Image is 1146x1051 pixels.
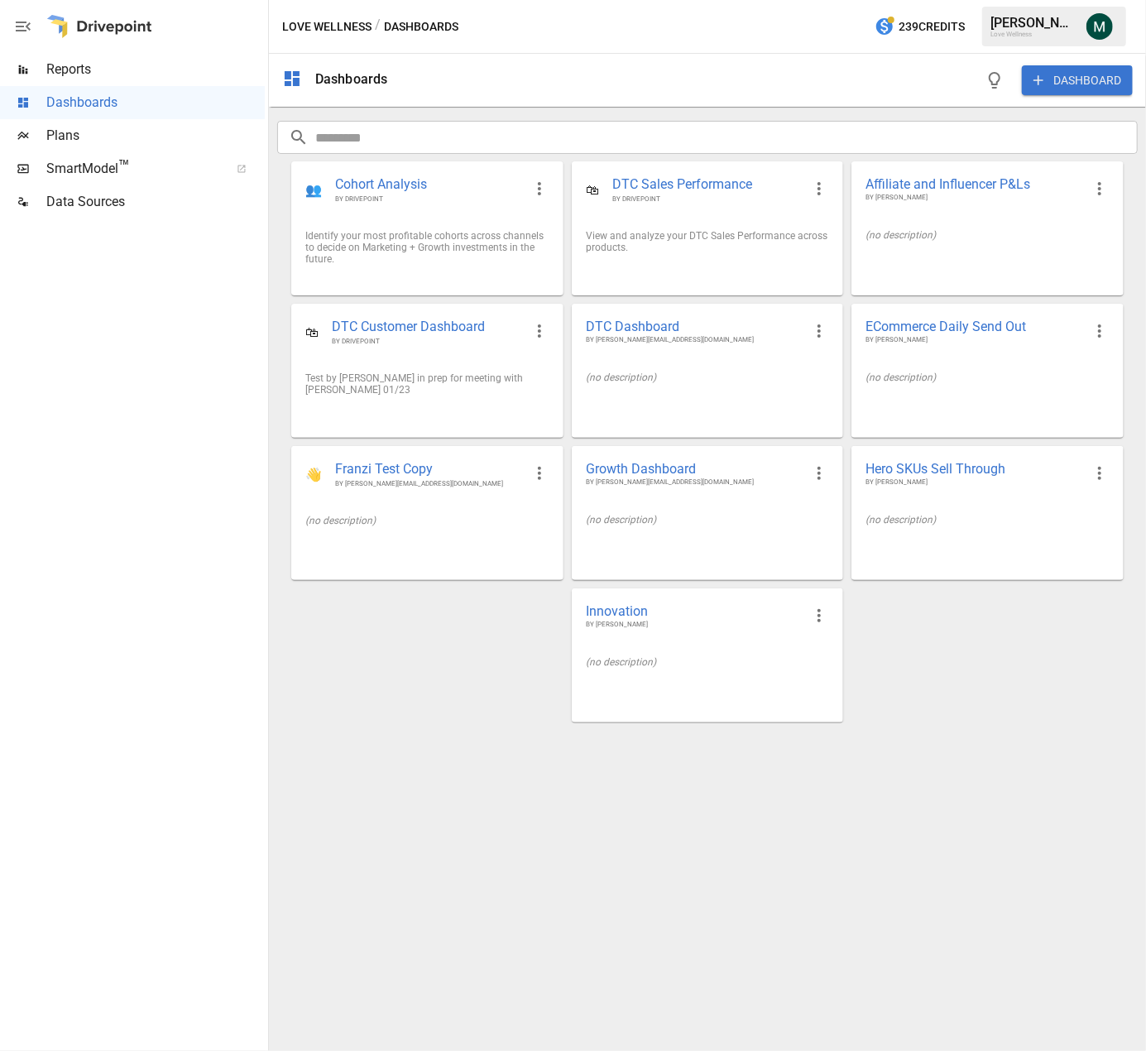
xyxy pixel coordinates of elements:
span: Plans [46,126,265,146]
button: Love Wellness [282,17,372,37]
div: Test by [PERSON_NAME] in prep for meeting with [PERSON_NAME] 01/23 [305,372,549,396]
div: [PERSON_NAME] [990,15,1076,31]
div: Dashboards [315,71,388,87]
div: (no description) [865,514,1109,525]
span: ECommerce Daily Send Out [865,318,1082,335]
button: Michael Cormack [1076,3,1123,50]
span: BY [PERSON_NAME] [865,478,1082,487]
button: 239Credits [868,12,971,42]
span: BY [PERSON_NAME] [586,620,803,630]
div: Identify your most profitable cohorts across channels to decide on Marketing + Growth investments... [305,230,549,265]
div: (no description) [586,656,829,668]
div: (no description) [586,372,829,383]
button: DASHBOARD [1022,65,1133,95]
span: BY [PERSON_NAME][EMAIL_ADDRESS][DOMAIN_NAME] [335,479,522,488]
span: Reports [46,60,265,79]
span: Franzi Test Copy [335,460,522,479]
span: SmartModel [46,159,218,179]
span: BY [PERSON_NAME][EMAIL_ADDRESS][DOMAIN_NAME] [586,478,803,487]
span: Hero SKUs Sell Through [865,460,1082,478]
div: / [375,17,381,37]
div: 🛍 [586,182,599,198]
span: BY [PERSON_NAME] [865,193,1082,203]
span: DTC Dashboard [586,318,803,335]
span: Innovation [586,602,803,620]
span: BY DRIVEPOINT [612,194,803,204]
span: Cohort Analysis [335,175,522,194]
span: DTC Sales Performance [612,175,803,194]
div: (no description) [865,229,1109,241]
div: View and analyze your DTC Sales Performance across products. [586,230,829,253]
div: 👋 [305,467,322,482]
span: Growth Dashboard [586,460,803,478]
span: BY DRIVEPOINT [335,194,522,204]
div: 👥 [305,182,322,198]
span: BY [PERSON_NAME] [865,335,1082,345]
div: (no description) [865,372,1109,383]
img: Michael Cormack [1086,13,1113,40]
div: 🛍 [305,324,319,340]
span: Affiliate and Influencer P&Ls [865,175,1082,193]
div: (no description) [586,514,829,525]
span: ™ [118,156,130,177]
span: Data Sources [46,192,265,212]
span: DTC Customer Dashboard [332,318,522,337]
div: Love Wellness [990,31,1076,38]
span: 239 Credits [899,17,965,37]
span: BY [PERSON_NAME][EMAIL_ADDRESS][DOMAIN_NAME] [586,335,803,345]
span: Dashboards [46,93,265,113]
span: BY DRIVEPOINT [332,337,522,346]
div: (no description) [305,515,549,526]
